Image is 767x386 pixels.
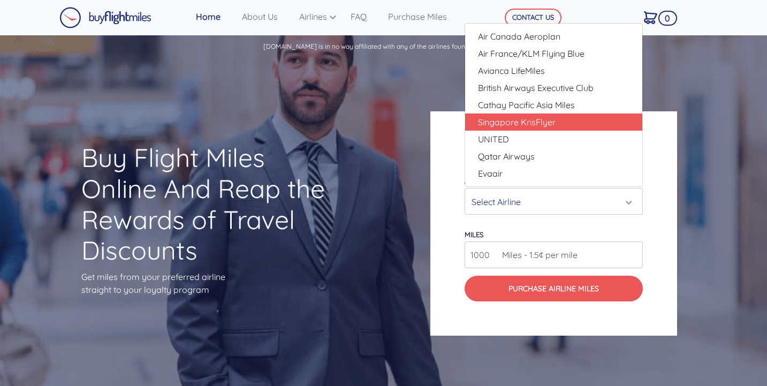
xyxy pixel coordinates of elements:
span: Air France/KLM Flying Blue [478,47,584,60]
a: Airlines [295,6,346,27]
span: British Airways Executive Club [478,81,594,94]
span: Singapore KrisFlyer [478,116,556,128]
a: Buy Flight Miles Logo [59,4,151,31]
span: Air Canada Aeroplan [478,30,560,43]
span: Qatar Airways [478,150,535,163]
a: About Us [238,6,295,27]
h1: Buy Flight Miles Online And Reap the Rewards of Travel Discounts [81,142,337,266]
button: CONTACT US [505,9,561,27]
a: Home [192,6,238,27]
label: miles [465,230,483,239]
span: Cathay Pacific Asia Miles [478,99,575,111]
button: Select Airline [465,188,643,215]
span: UNITED [478,133,509,146]
a: FAQ [346,6,384,27]
span: Miles - 1.5¢ per mile [497,248,578,261]
span: 0 [658,11,678,26]
a: 0 [640,6,672,28]
div: Select Airline [472,192,629,212]
button: Purchase Airline Miles [465,276,643,301]
span: Evaair [478,167,503,180]
img: Cart [644,11,657,24]
span: Avianca LifeMiles [478,64,545,77]
img: Buy Flight Miles Logo [59,7,151,28]
p: Get miles from your preferred airline straight to your loyalty program [81,270,337,296]
a: Purchase Miles [384,6,464,27]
